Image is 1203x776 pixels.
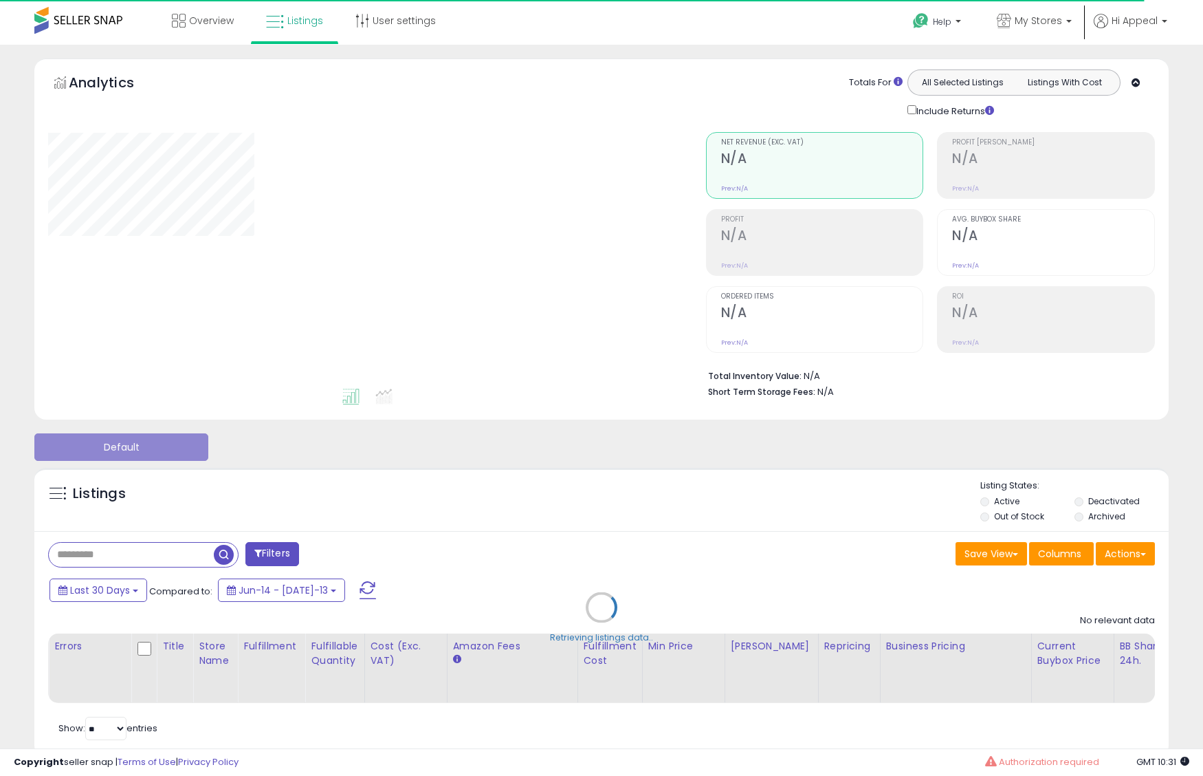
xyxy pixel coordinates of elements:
[721,139,923,147] span: Net Revenue (Exc. VAT)
[952,216,1154,224] span: Avg. Buybox Share
[952,184,979,193] small: Prev: N/A
[721,261,748,270] small: Prev: N/A
[34,433,208,461] button: Default
[1013,74,1116,91] button: Listings With Cost
[912,12,929,30] i: Get Help
[1015,14,1062,28] span: My Stores
[952,293,1154,301] span: ROI
[902,2,975,45] a: Help
[721,293,923,301] span: Ordered Items
[952,305,1154,323] h2: N/A
[708,367,1145,383] li: N/A
[287,14,323,28] span: Listings
[721,338,748,347] small: Prev: N/A
[708,370,802,382] b: Total Inventory Value:
[1112,14,1158,28] span: Hi Appeal
[952,261,979,270] small: Prev: N/A
[933,16,951,28] span: Help
[721,151,923,169] h2: N/A
[69,73,161,96] h5: Analytics
[1094,14,1167,45] a: Hi Appeal
[721,216,923,224] span: Profit
[14,755,64,768] strong: Copyright
[189,14,234,28] span: Overview
[550,632,653,644] div: Retrieving listings data..
[897,103,1011,118] div: Include Returns
[721,305,923,323] h2: N/A
[708,386,815,398] b: Short Term Storage Fees:
[952,139,1154,147] span: Profit [PERSON_NAME]
[817,385,834,398] span: N/A
[952,228,1154,246] h2: N/A
[952,151,1154,169] h2: N/A
[14,756,239,769] div: seller snap | |
[849,76,903,89] div: Totals For
[721,228,923,246] h2: N/A
[912,74,1014,91] button: All Selected Listings
[721,184,748,193] small: Prev: N/A
[952,338,979,347] small: Prev: N/A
